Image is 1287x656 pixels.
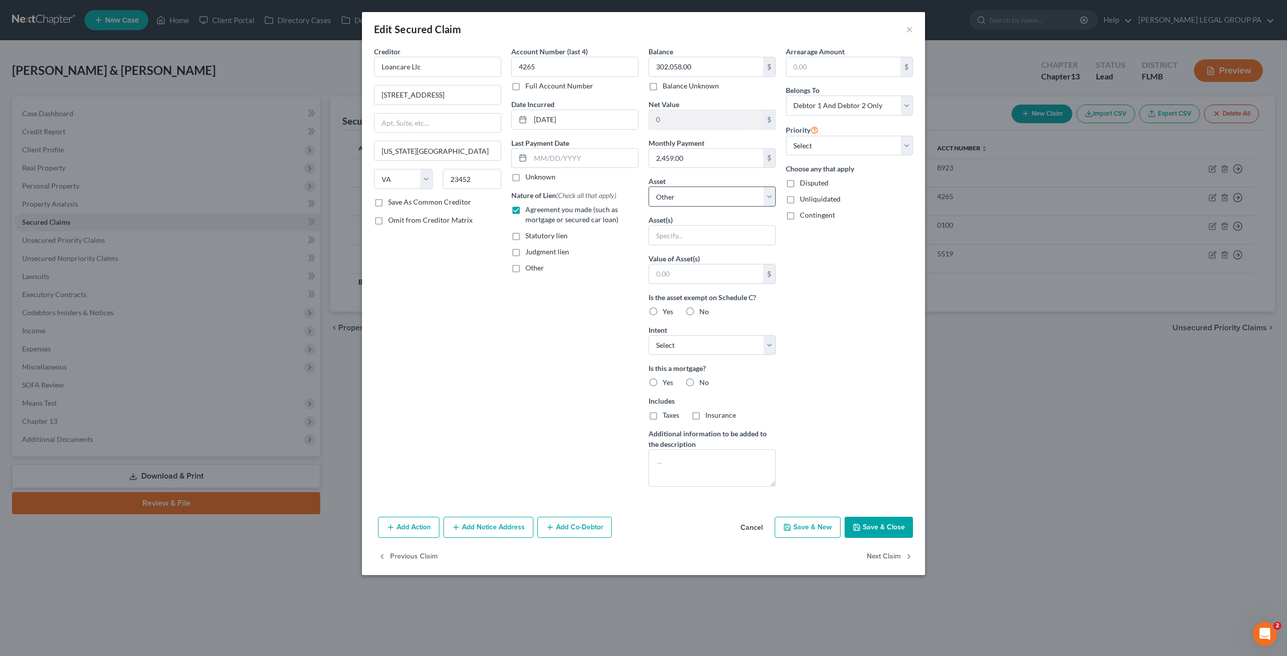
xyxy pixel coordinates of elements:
[786,163,913,174] label: Choose any that apply
[649,177,666,185] span: Asset
[530,149,638,168] input: MM/DD/YYYY
[763,264,775,284] div: $
[786,46,845,57] label: Arrearage Amount
[525,172,556,182] label: Unknown
[699,378,709,387] span: No
[699,307,709,316] span: No
[732,518,771,538] button: Cancel
[867,546,913,567] button: Next Claim
[374,57,501,77] input: Search creditor by name...
[378,546,438,567] button: Previous Claim
[663,307,673,316] span: Yes
[388,197,471,207] label: Save As Common Creditor
[786,124,818,136] label: Priority
[374,47,401,56] span: Creditor
[649,253,700,264] label: Value of Asset(s)
[663,378,673,387] span: Yes
[663,81,719,91] label: Balance Unknown
[900,57,912,76] div: $
[649,215,673,225] label: Asset(s)
[511,57,638,77] input: XXXX
[786,57,900,76] input: 0.00
[525,247,569,256] span: Judgment lien
[511,99,555,110] label: Date Incurred
[443,169,502,189] input: Enter zip...
[511,46,588,57] label: Account Number (last 4)
[525,231,568,240] span: Statutory lien
[649,363,776,373] label: Is this a mortgage?
[649,292,776,303] label: Is the asset exempt on Schedule C?
[375,141,501,160] input: Enter city...
[375,114,501,133] input: Apt, Suite, etc...
[649,396,776,406] label: Includes
[763,57,775,76] div: $
[525,263,544,272] span: Other
[649,149,763,168] input: 0.00
[649,428,776,449] label: Additional information to be added to the description
[649,138,704,148] label: Monthly Payment
[537,517,612,538] button: Add Co-Debtor
[378,517,439,538] button: Add Action
[786,86,819,95] span: Belongs To
[663,411,679,419] span: Taxes
[649,57,763,76] input: 0.00
[800,195,841,203] span: Unliquidated
[649,264,763,284] input: 0.00
[705,411,736,419] span: Insurance
[525,81,593,91] label: Full Account Number
[388,216,473,224] span: Omit from Creditor Matrix
[375,85,501,105] input: Enter address...
[906,23,913,35] button: ×
[763,149,775,168] div: $
[556,191,616,200] span: (Check all that apply)
[800,211,835,219] span: Contingent
[374,22,461,36] div: Edit Secured Claim
[511,138,569,148] label: Last Payment Date
[443,517,533,538] button: Add Notice Address
[800,178,829,187] span: Disputed
[649,46,673,57] label: Balance
[775,517,841,538] button: Save & New
[530,110,638,129] input: MM/DD/YYYY
[649,226,775,245] input: Specify...
[511,190,616,201] label: Nature of Lien
[649,99,679,110] label: Net Value
[649,110,763,129] input: 0.00
[1253,622,1277,646] iframe: Intercom live chat
[649,325,667,335] label: Intent
[763,110,775,129] div: $
[1273,622,1281,630] span: 2
[525,205,618,224] span: Agreement you made (such as mortgage or secured car loan)
[845,517,913,538] button: Save & Close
